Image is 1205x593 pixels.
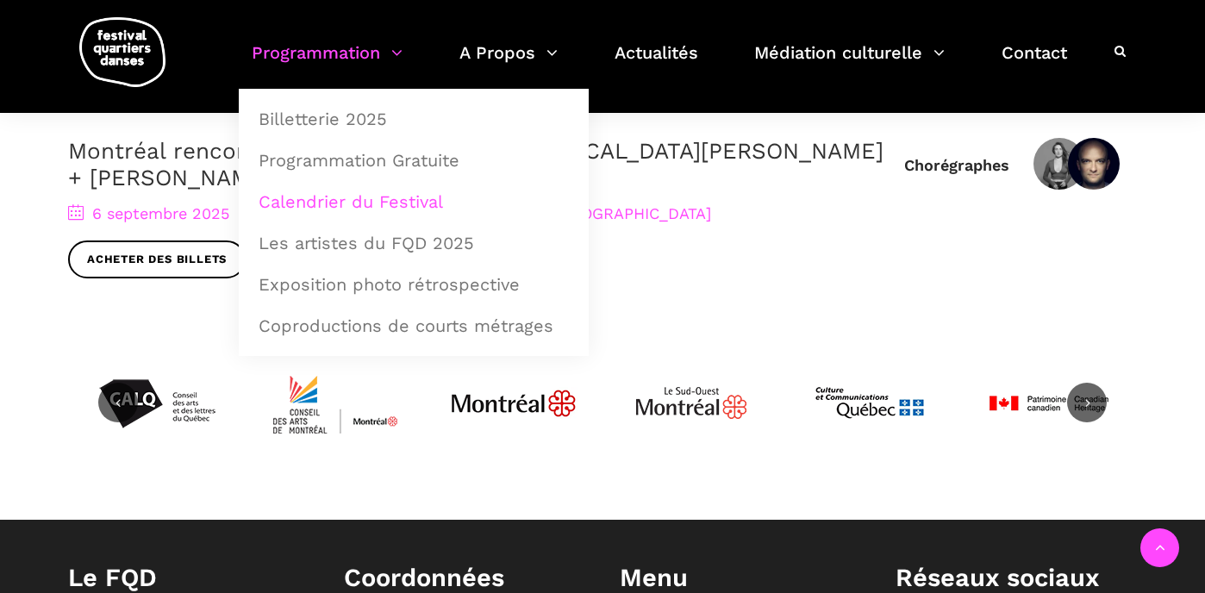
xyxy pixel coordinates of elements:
[754,38,945,89] a: Médiation culturelle
[271,339,400,468] img: CMYK_Logo_CAMMontreal
[904,155,1009,175] div: Chorégraphes
[68,240,246,279] a: Acheter des billets
[92,339,222,468] img: Calq_noir
[248,265,579,304] a: Exposition photo rétrospective
[805,339,934,468] img: mccq-3-3
[248,99,579,139] a: Billetterie 2025
[1033,138,1085,190] img: Kyra Jean Green
[459,38,558,89] a: A Propos
[983,339,1113,468] img: patrimoinecanadien-01_0-4
[68,563,309,593] h1: Le FQD
[620,563,861,593] h1: Menu
[252,38,403,89] a: Programmation
[248,223,579,263] a: Les artistes du FQD 2025
[248,182,579,222] a: Calendrier du Festival
[68,138,883,190] a: Montréal rencontre la Pologne – Acte I : [MEDICAL_DATA][PERSON_NAME] + [PERSON_NAME]
[1068,138,1120,190] img: Janusz Orlik
[627,339,756,468] img: Logo_Mtl_Le_Sud-Ouest.svg_
[449,339,578,468] img: JPGnr_b
[248,306,579,346] a: Coproductions de courts métrages
[79,17,165,87] img: logo-fqd-med
[68,204,229,222] span: 6 septembre 2025
[615,38,698,89] a: Actualités
[248,140,579,180] a: Programmation Gratuite
[344,563,585,593] h1: Coordonnées
[896,563,1137,593] h1: Réseaux sociaux
[1002,38,1067,89] a: Contact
